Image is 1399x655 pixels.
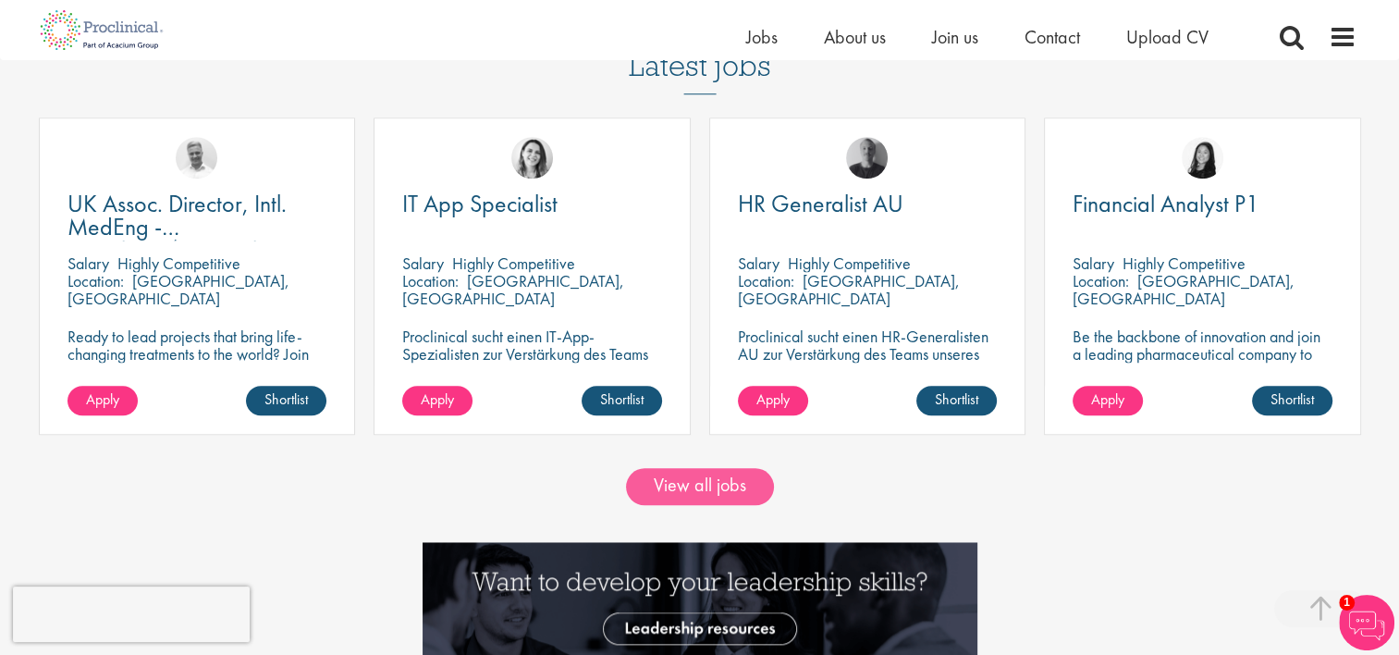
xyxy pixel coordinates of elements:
a: Shortlist [582,386,662,415]
img: Joshua Bye [176,137,217,179]
span: UK Assoc. Director, Intl. MedEng - Oncology/Hematology [67,188,294,266]
a: View all jobs [626,468,774,505]
a: Shortlist [246,386,326,415]
a: HR Generalist AU [738,192,998,216]
span: Apply [421,389,454,409]
a: Shortlist [1252,386,1332,415]
a: Shortlist [916,386,997,415]
span: Apply [756,389,790,409]
span: Location: [402,270,459,291]
p: Proclinical sucht einen IT-App-Spezialisten zur Verstärkung des Teams unseres Kunden in der [GEOG... [402,327,662,398]
p: [GEOGRAPHIC_DATA], [GEOGRAPHIC_DATA] [402,270,624,309]
p: [GEOGRAPHIC_DATA], [GEOGRAPHIC_DATA] [738,270,960,309]
span: Location: [1073,270,1129,291]
a: Financial Analyst P1 [1073,192,1332,216]
p: Be the backbone of innovation and join a leading pharmaceutical company to help keep life-changin... [1073,327,1332,398]
a: Contact [1025,25,1080,49]
a: Apply [738,386,808,415]
span: Salary [402,253,444,274]
span: IT App Specialist [402,188,558,219]
p: Highly Competitive [452,253,575,274]
span: Location: [67,270,124,291]
p: Highly Competitive [788,253,911,274]
a: Apply [67,386,138,415]
span: Apply [86,389,119,409]
span: Financial Analyst P1 [1073,188,1259,219]
p: Proclinical sucht einen HR-Generalisten AU zur Verstärkung des Teams unseres Kunden in [GEOGRAPHI... [738,327,998,380]
a: Want to develop your leadership skills? See our Leadership Resources [423,589,977,609]
p: [GEOGRAPHIC_DATA], [GEOGRAPHIC_DATA] [1073,270,1295,309]
p: Highly Competitive [117,253,240,274]
img: Chatbot [1339,595,1394,650]
p: [GEOGRAPHIC_DATA], [GEOGRAPHIC_DATA] [67,270,289,309]
span: Salary [1073,253,1114,274]
span: Salary [738,253,779,274]
p: Highly Competitive [1123,253,1246,274]
span: HR Generalist AU [738,188,903,219]
iframe: reCAPTCHA [13,587,250,642]
a: IT App Specialist [402,192,662,216]
img: Nur Ergiydiren [511,137,553,179]
img: Felix Zimmer [846,137,888,179]
a: Join us [932,25,978,49]
span: 1 [1339,595,1355,611]
p: Ready to lead projects that bring life-changing treatments to the world? Join our client at the f... [67,327,327,415]
img: Numhom Sudsok [1182,137,1223,179]
span: Salary [67,253,109,274]
a: UK Assoc. Director, Intl. MedEng - Oncology/Hematology [67,192,327,239]
span: Location: [738,270,794,291]
a: Apply [402,386,472,415]
a: Upload CV [1126,25,1209,49]
a: Apply [1073,386,1143,415]
a: Jobs [746,25,778,49]
span: Apply [1091,389,1124,409]
a: About us [824,25,886,49]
